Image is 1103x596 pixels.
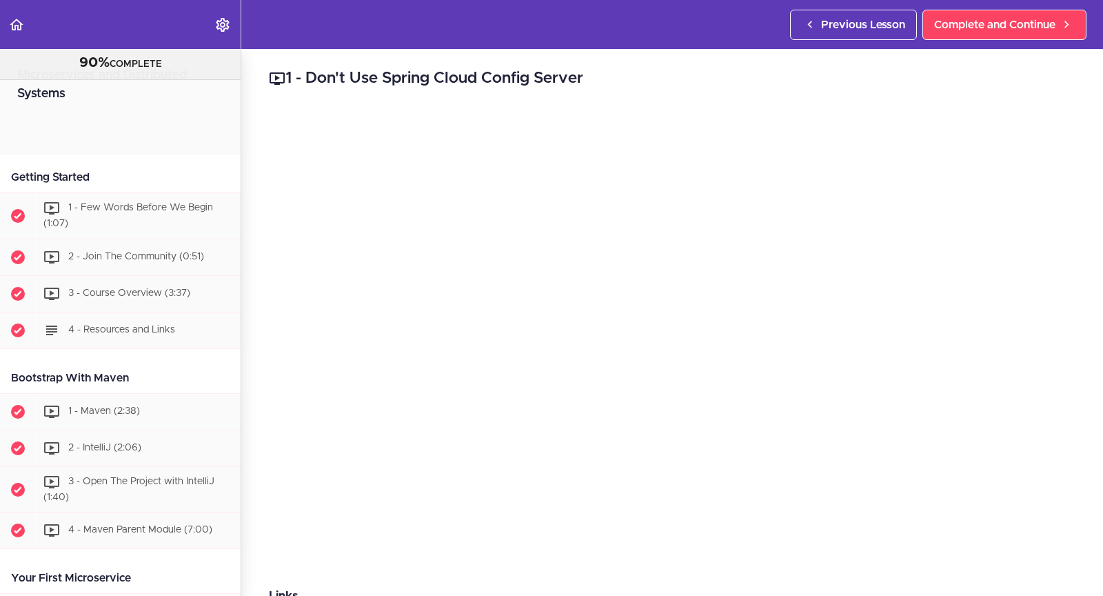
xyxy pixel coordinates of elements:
[790,10,917,40] a: Previous Lesson
[8,17,25,33] svg: Back to course curriculum
[214,17,231,33] svg: Settings Menu
[68,406,140,416] span: 1 - Maven (2:38)
[821,17,905,33] span: Previous Lesson
[922,10,1086,40] a: Complete and Continue
[68,252,204,261] span: 2 - Join The Community (0:51)
[68,443,141,453] span: 2 - IntelliJ (2:06)
[269,67,1075,90] h2: 1 - Don't Use Spring Cloud Config Server
[43,203,213,228] span: 1 - Few Words Before We Begin (1:07)
[934,17,1055,33] span: Complete and Continue
[68,325,175,335] span: 4 - Resources and Links
[68,526,212,535] span: 4 - Maven Parent Module (7:00)
[43,477,214,502] span: 3 - Open The Project with IntelliJ (1:40)
[269,111,1075,565] iframe: Video Player
[68,288,190,298] span: 3 - Course Overview (3:37)
[17,54,223,72] div: COMPLETE
[79,56,110,70] span: 90%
